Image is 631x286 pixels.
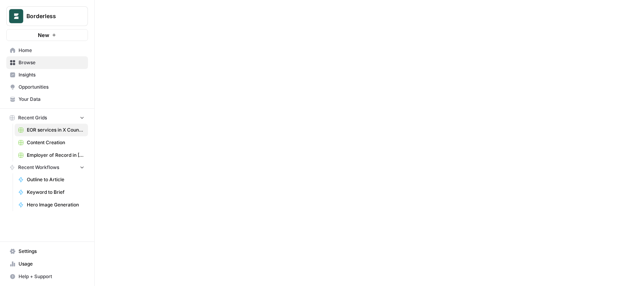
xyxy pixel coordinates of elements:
[6,6,88,26] button: Workspace: Borderless
[19,273,84,280] span: Help + Support
[6,270,88,283] button: Help + Support
[6,44,88,57] a: Home
[27,176,84,183] span: Outline to Article
[19,84,84,91] span: Opportunities
[38,31,49,39] span: New
[18,164,59,171] span: Recent Workflows
[15,124,88,136] a: EOR services in X Country
[15,199,88,211] a: Hero Image Generation
[26,12,74,20] span: Borderless
[15,173,88,186] a: Outline to Article
[27,126,84,134] span: EOR services in X Country
[6,162,88,173] button: Recent Workflows
[19,248,84,255] span: Settings
[6,258,88,270] a: Usage
[27,201,84,208] span: Hero Image Generation
[6,112,88,124] button: Recent Grids
[19,260,84,267] span: Usage
[19,47,84,54] span: Home
[19,96,84,103] span: Your Data
[6,245,88,258] a: Settings
[6,29,88,41] button: New
[19,59,84,66] span: Browse
[6,69,88,81] a: Insights
[15,136,88,149] a: Content Creation
[27,139,84,146] span: Content Creation
[6,93,88,106] a: Your Data
[27,152,84,159] span: Employer of Record in [Country] Pages
[15,186,88,199] a: Keyword to Brief
[6,56,88,69] a: Browse
[19,71,84,78] span: Insights
[9,9,23,23] img: Borderless Logo
[27,189,84,196] span: Keyword to Brief
[18,114,47,121] span: Recent Grids
[15,149,88,162] a: Employer of Record in [Country] Pages
[6,81,88,93] a: Opportunities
